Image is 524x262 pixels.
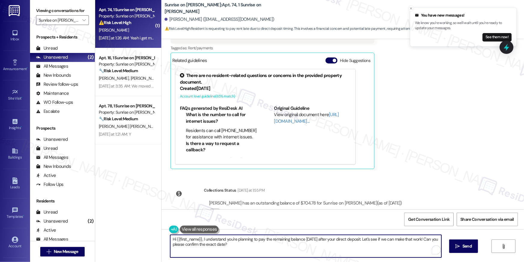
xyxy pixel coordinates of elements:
[82,18,86,23] i: 
[204,187,236,193] div: Collections Status
[36,45,58,51] div: Unread
[36,136,68,143] div: Unanswered
[404,213,453,226] button: Get Conversation Link
[483,33,512,42] button: See them now!
[36,154,68,161] div: All Messages
[236,187,265,193] div: [DATE] at 1:55 PM
[9,5,21,16] img: ResiDesk Logo
[99,55,154,61] div: Apt. 16, 1 Sunrise on [PERSON_NAME]
[186,112,257,125] li: What is the number to call for internet issues?
[36,236,68,242] div: All Messages
[22,95,23,100] span: •
[99,61,154,67] div: Property: Sunrise on [PERSON_NAME]
[415,12,512,18] div: You have new messages!
[165,26,190,31] strong: ⚠️ Risk Level: High
[99,109,154,116] div: Property: Sunrise on [PERSON_NAME]
[99,27,129,33] span: [PERSON_NAME]
[3,146,27,162] a: Buildings
[180,105,242,111] b: FAQs generated by ResiDesk AI
[170,235,441,257] textarea: To enrich screen reader interactions, please activate Accessibility in Grammarly extension settings
[99,35,306,41] div: [DATE] at 1:26 AM: Yeah i get my direct deposit [DATE] i was gonna see if that was okay i can pay...
[461,216,514,223] span: Share Conversation via email
[36,72,71,79] div: New Inbounds
[47,249,51,254] i: 
[99,76,131,81] span: [PERSON_NAME]
[3,116,27,133] a: Insights •
[180,72,351,85] div: There are no resident-related questions or concerns in the provided property document.
[99,20,131,25] strong: ⚠️ Risk Level: High
[209,200,402,206] div: [PERSON_NAME] has an outstanding balance of $704.78 for Sunrise on [PERSON_NAME] (as of [DATE])
[223,209,259,215] label: Click to show details
[274,112,351,125] div: View original document here
[186,156,257,176] li: Yes, residents can text "On It" to 266278 to get a representative to call them.
[3,176,27,192] a: Leads
[36,227,56,233] div: Active
[408,216,450,223] span: Get Conversation Link
[99,116,138,122] strong: 🔧 Risk Level: Medium
[449,239,478,253] button: Send
[36,163,71,170] div: New Inbounds
[3,205,27,221] a: Templates •
[188,45,213,51] span: Rent/payments
[36,6,89,15] label: Viewing conversations for
[180,85,351,92] div: Created [DATE]
[36,145,58,152] div: Unread
[36,63,68,69] div: All Messages
[36,172,56,179] div: Active
[99,103,154,109] div: Apt. 78, 1 Sunrise on [PERSON_NAME]
[186,140,257,153] li: Is there a way to request a callback?
[3,87,27,103] a: Site Visit •
[36,81,78,88] div: Review follow-ups
[165,16,274,23] div: [PERSON_NAME] ([EMAIL_ADDRESS][DOMAIN_NAME])
[3,235,27,251] a: Account
[36,108,59,115] div: Escalate
[39,15,79,25] input: All communities
[3,28,27,44] a: Inbox
[36,99,73,106] div: WO Follow-ups
[36,181,64,188] div: Follow Ups
[99,131,131,137] div: [DATE] at 1:21 AM: Y
[131,76,162,81] span: [PERSON_NAME]
[21,125,22,129] span: •
[99,124,162,129] span: [PERSON_NAME] [PERSON_NAME]
[86,217,95,226] div: (2)
[99,68,138,73] strong: 🔧 Risk Level: Medium
[99,7,154,13] div: Apt. 74, 1 Sunrise on [PERSON_NAME]
[501,244,506,249] i: 
[171,44,374,52] div: Tagged as:
[457,213,518,226] button: Share Conversation via email
[172,57,207,66] div: Related guidelines
[165,26,439,32] span: : Resident is requesting to pay rent late due to direct deposit timing. This involves a financial...
[86,53,95,62] div: (2)
[99,83,409,89] div: [DATE] at 3:35 AM: We moved from another apartment here and they left the keys for us at the kitc...
[36,209,58,215] div: Unread
[415,20,512,31] p: We know you're working, so we'll wait until you're ready to update your messages.
[180,93,351,100] div: Account level guideline ( 65 % match)
[99,13,154,19] div: Property: Sunrise on [PERSON_NAME]
[340,57,370,64] label: Hide Suggestions
[30,198,95,204] div: Residents
[27,66,28,70] span: •
[456,244,460,249] i: 
[274,105,310,111] b: Original Guideline
[36,218,68,224] div: Unanswered
[30,34,95,40] div: Prospects + Residents
[186,128,257,140] li: Residents can call [PHONE_NUMBER] for assistance with internet issues.
[36,54,68,60] div: Unanswered
[40,247,85,257] button: New Message
[408,5,414,11] button: Close toast
[165,2,285,15] b: Sunrise on [PERSON_NAME]: Apt. 74, 1 Sunrise on [PERSON_NAME]
[274,112,339,124] a: [URL][DOMAIN_NAME]…
[23,214,24,218] span: •
[36,90,69,97] div: Maintenance
[30,125,95,131] div: Prospects
[54,248,78,255] span: New Message
[462,243,472,249] span: Send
